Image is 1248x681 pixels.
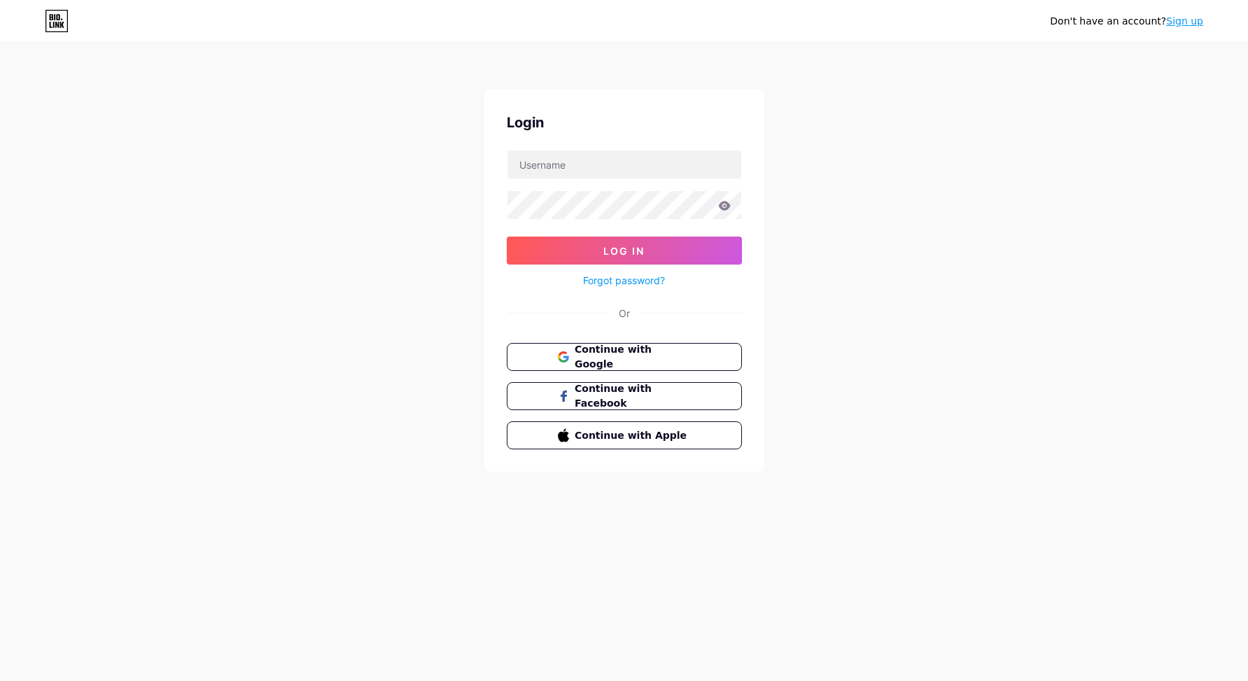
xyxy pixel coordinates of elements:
a: Forgot password? [583,273,665,288]
span: Log In [603,245,645,257]
button: Continue with Apple [507,421,742,449]
a: Sign up [1166,15,1203,27]
input: Username [507,150,741,178]
button: Continue with Google [507,343,742,371]
button: Log In [507,237,742,265]
span: Continue with Google [575,342,690,372]
div: Don't have an account? [1050,14,1203,29]
div: Login [507,112,742,133]
button: Continue with Facebook [507,382,742,410]
span: Continue with Facebook [575,381,690,411]
div: Or [619,306,630,321]
span: Continue with Apple [575,428,690,443]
